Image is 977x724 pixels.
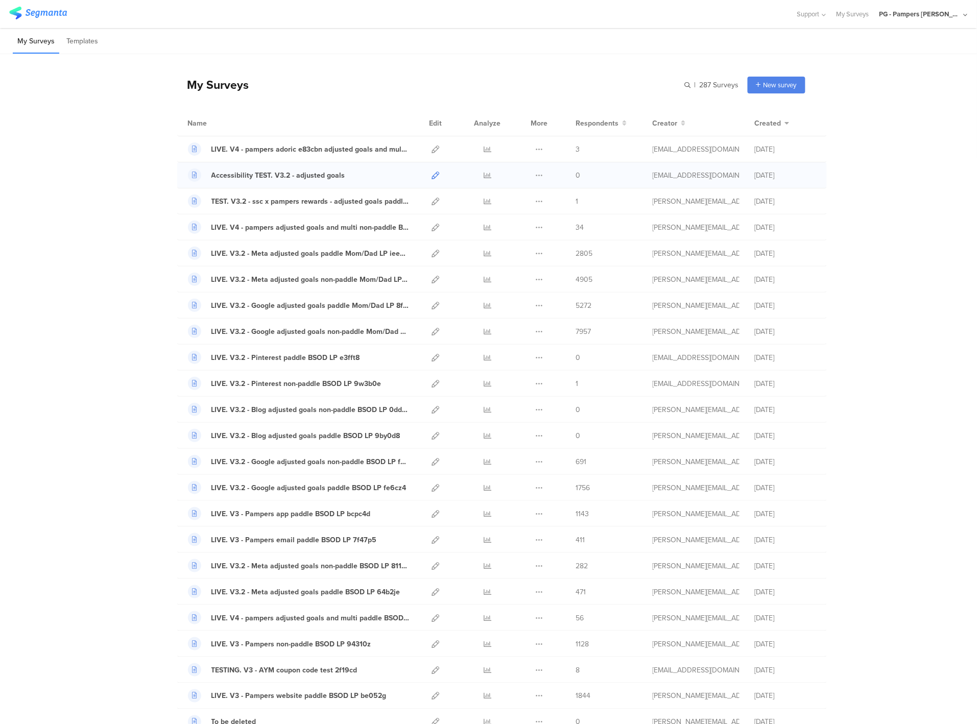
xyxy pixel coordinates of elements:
div: hougui.yh.1@pg.com [653,378,740,389]
div: aguiar.s@pg.com [653,587,740,597]
span: 2805 [576,248,593,259]
div: [DATE] [755,248,816,259]
div: [DATE] [755,665,816,675]
div: aguiar.s@pg.com [653,300,740,311]
span: 691 [576,456,587,467]
div: LIVE. V3 - Pampers app paddle BSOD LP bcpc4d [211,509,371,519]
a: LIVE. V3.2 - Google adjusted goals paddle Mom/Dad LP 8fx90a [188,299,410,312]
div: LIVE. V3.2 - Meta adjusted goals paddle Mom/Dad LP iee78e [211,248,410,259]
div: hougui.yh.1@pg.com [653,665,740,675]
a: Accessibility TEST. V3.2 - adjusted goals [188,168,345,182]
a: LIVE. V3.2 - Google adjusted goals non-paddle BSOD LP f0dch1 [188,455,410,468]
div: LIVE. V3.2 - Google adjusted goals paddle BSOD LP fe6cz4 [211,482,407,493]
div: LIVE. V3 - Pampers email paddle BSOD LP 7f47p5 [211,535,377,545]
div: LIVE. V3.2 - Google adjusted goals non-paddle BSOD LP f0dch1 [211,456,410,467]
div: [DATE] [755,587,816,597]
div: [DATE] [755,144,816,155]
div: aguiar.s@pg.com [653,613,740,623]
span: 56 [576,613,584,623]
div: PG - Pampers [PERSON_NAME] [879,9,961,19]
a: LIVE. V4 - pampers adjusted goals and multi non-paddle BSOD LP c5s842 [188,221,410,234]
span: 7957 [576,326,591,337]
div: More [529,110,551,136]
span: 1844 [576,691,591,702]
div: aguiar.s@pg.com [653,535,740,545]
div: [DATE] [755,352,816,363]
span: 411 [576,535,585,545]
div: [DATE] [755,274,816,285]
span: 5272 [576,300,592,311]
a: LIVE. V3 - Pampers website paddle BSOD LP be052g [188,689,387,703]
div: LIVE. V4 - pampers adjusted goals and multi paddle BSOD LP 0f7m0b [211,613,410,623]
div: LIVE. V4 - pampers adoric e83cbn adjusted goals and multi BSOD LP [211,144,410,155]
div: aguiar.s@pg.com [653,196,740,207]
a: LIVE. V3.2 - Pinterest non-paddle BSOD LP 9w3b0e [188,377,382,390]
div: aguiar.s@pg.com [653,509,740,519]
a: TEST. V3.2 - ssc x pampers rewards - adjusted goals paddle BSOD LP ec6ede [188,195,410,208]
div: aguiar.s@pg.com [653,248,740,259]
span: 34 [576,222,584,233]
a: LIVE. V3.2 - Google adjusted goals paddle BSOD LP fe6cz4 [188,481,407,494]
div: TESTING. V3 - AYM coupon code test 2f19cd [211,665,358,675]
button: Respondents [576,118,627,129]
div: hougui.yh.1@pg.com [653,144,740,155]
div: aguiar.s@pg.com [653,482,740,493]
div: My Surveys [177,76,249,93]
div: Name [188,118,249,129]
button: Creator [653,118,686,129]
a: LIVE. V3.2 - Pinterest paddle BSOD LP e3fft8 [188,351,360,364]
div: [DATE] [755,170,816,181]
div: [DATE] [755,482,816,493]
span: 4905 [576,274,593,285]
div: Analyze [472,110,503,136]
a: LIVE. V3 - Pampers email paddle BSOD LP 7f47p5 [188,533,377,546]
div: aguiar.s@pg.com [653,691,740,702]
div: [DATE] [755,561,816,571]
span: 0 [576,404,581,415]
span: | [693,80,698,90]
a: LIVE. V4 - pampers adjusted goals and multi paddle BSOD LP 0f7m0b [188,611,410,624]
div: aguiar.s@pg.com [653,274,740,285]
a: LIVE. V3.2 - Google adjusted goals non-paddle Mom/Dad LP 42vc37 [188,325,410,338]
a: TESTING. V3 - AYM coupon code test 2f19cd [188,663,358,677]
div: TEST. V3.2 - ssc x pampers rewards - adjusted goals paddle BSOD LP ec6ede [211,196,410,207]
span: New survey [764,80,797,90]
span: 0 [576,352,581,363]
div: LIVE. V3 - Pampers non-paddle BSOD LP 94310z [211,639,371,649]
span: Created [755,118,781,129]
span: 1756 [576,482,590,493]
div: aguiar.s@pg.com [653,326,740,337]
span: Creator [653,118,678,129]
div: aguiar.s@pg.com [653,430,740,441]
div: [DATE] [755,196,816,207]
a: LIVE. V3.2 - Meta adjusted goals non-paddle BSOD LP 811fie [188,559,410,572]
div: [DATE] [755,639,816,649]
div: [DATE] [755,378,816,389]
span: 282 [576,561,588,571]
div: [DATE] [755,509,816,519]
div: hougui.yh.1@pg.com [653,170,740,181]
a: LIVE. V3.2 - Blog adjusted goals paddle BSOD LP 9by0d8 [188,429,400,442]
a: LIVE. V4 - pampers adoric e83cbn adjusted goals and multi BSOD LP [188,142,410,156]
div: [DATE] [755,613,816,623]
span: 1128 [576,639,589,649]
div: LIVE. V4 - pampers adjusted goals and multi non-paddle BSOD LP c5s842 [211,222,410,233]
span: Support [797,9,820,19]
a: LIVE. V3 - Pampers non-paddle BSOD LP 94310z [188,637,371,650]
div: LIVE. V3.2 - Pinterest non-paddle BSOD LP 9w3b0e [211,378,382,389]
span: 287 Surveys [700,80,739,90]
a: LIVE. V3.2 - Meta adjusted goals paddle BSOD LP 64b2je [188,585,400,598]
div: LIVE. V3.2 - Google adjusted goals paddle Mom/Dad LP 8fx90a [211,300,410,311]
span: 1 [576,196,579,207]
div: [DATE] [755,430,816,441]
div: LIVE. V3.2 - Blog adjusted goals non-paddle BSOD LP 0dd60g [211,404,410,415]
a: LIVE. V3.2 - Meta adjusted goals paddle Mom/Dad LP iee78e [188,247,410,260]
img: segmanta logo [9,7,67,19]
span: Respondents [576,118,619,129]
div: [DATE] [755,326,816,337]
div: LIVE. V3.2 - Pinterest paddle BSOD LP e3fft8 [211,352,360,363]
li: My Surveys [13,30,59,54]
a: LIVE. V3.2 - Meta adjusted goals non-paddle Mom/Dad LP afxe35 [188,273,410,286]
div: Edit [425,110,447,136]
a: LIVE. V3 - Pampers app paddle BSOD LP bcpc4d [188,507,371,520]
